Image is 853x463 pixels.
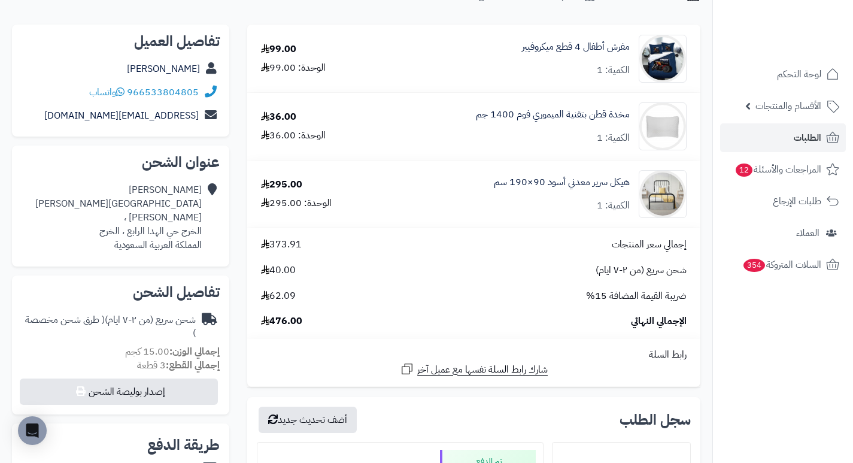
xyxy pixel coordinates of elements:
div: الوحدة: 36.00 [261,129,326,143]
a: [EMAIL_ADDRESS][DOMAIN_NAME] [44,108,199,123]
span: ضريبة القيمة المضافة 15% [586,289,687,303]
div: Open Intercom Messenger [18,416,47,445]
div: 36.00 [261,110,296,124]
span: 62.09 [261,289,296,303]
span: الإجمالي النهائي [631,314,687,328]
strong: إجمالي القطع: [166,358,220,373]
span: شارك رابط السلة نفسها مع عميل آخر [417,363,548,377]
div: الوحدة: 99.00 [261,61,326,75]
a: 966533804805 [127,85,199,99]
small: 15.00 كجم [125,344,220,359]
small: 3 قطعة [137,358,220,373]
span: 476.00 [261,314,302,328]
button: أضف تحديث جديد [259,407,357,433]
span: لوحة التحكم [777,66,821,83]
span: المراجعات والأسئلة [734,161,821,178]
img: logo-2.png [772,29,842,55]
span: 354 [743,259,766,272]
span: ( طرق شحن مخصصة ) [25,313,196,341]
a: شارك رابط السلة نفسها مع عميل آخر [400,362,548,377]
a: الطلبات [720,123,846,152]
h2: تفاصيل العميل [22,34,220,49]
h3: سجل الطلب [620,413,691,427]
span: 40.00 [261,264,296,277]
span: السلات المتروكة [742,256,821,273]
a: طلبات الإرجاع [720,187,846,216]
div: الكمية: 1 [597,63,630,77]
h2: طريقة الدفع [147,438,220,452]
h2: تفاصيل الشحن [22,285,220,299]
div: شحن سريع (من ٢-٧ ايام) [22,313,196,341]
span: الطلبات [794,129,821,146]
div: [PERSON_NAME] [GEOGRAPHIC_DATA][PERSON_NAME] [PERSON_NAME] ، الخرج حي الهدا الرابع ، الخرج المملك... [22,183,202,252]
div: رابط السلة [252,348,696,362]
span: 12 [736,164,752,177]
a: هيكل سرير معدني أسود 90×190 سم [494,175,630,189]
span: العملاء [796,225,819,241]
div: 295.00 [261,178,302,192]
img: 1754548425-110101010022-90x90.jpg [639,170,686,218]
a: واتساب [89,85,125,99]
a: مفرش أطفال 4 قطع ميكروفيبر [522,40,630,54]
div: 99.00 [261,43,296,56]
button: إصدار بوليصة الشحن [20,379,218,405]
span: طلبات الإرجاع [773,193,821,210]
div: الكمية: 1 [597,131,630,145]
span: الأقسام والمنتجات [755,98,821,114]
h2: عنوان الشحن [22,155,220,170]
img: 1736335435-110203010078-90x90.jpg [639,35,686,83]
img: 1748940505-1-90x90.jpg [639,102,686,150]
strong: إجمالي الوزن: [169,344,220,359]
a: السلات المتروكة354 [720,250,846,279]
div: الكمية: 1 [597,199,630,213]
a: العملاء [720,219,846,247]
a: لوحة التحكم [720,60,846,89]
span: إجمالي سعر المنتجات [612,238,687,252]
a: مخدة قطن بتقنية الميموري فوم 1400 جم [476,108,630,122]
a: [PERSON_NAME] [127,62,200,76]
span: شحن سريع (من ٢-٧ ايام) [596,264,687,277]
a: المراجعات والأسئلة12 [720,155,846,184]
span: 373.91 [261,238,302,252]
div: الوحدة: 295.00 [261,196,332,210]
